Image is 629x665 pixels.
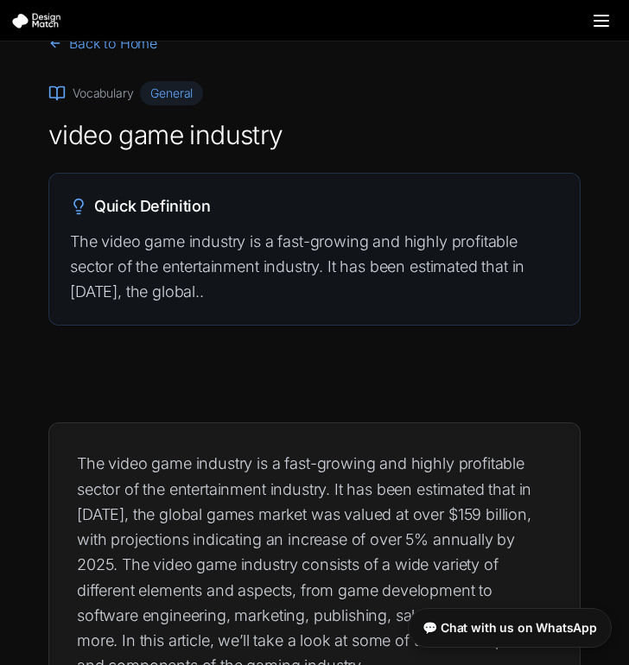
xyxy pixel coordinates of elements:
[408,608,612,648] a: 💬 Chat with us on WhatsApp
[70,229,559,305] p: The video game industry is a fast-growing and highly profitable sector of the entertainment indus...
[140,81,203,105] span: General
[70,194,559,218] h2: Quick Definition
[73,85,133,102] span: Vocabulary
[48,119,581,152] h1: video game industry
[10,12,69,29] img: Design Match
[48,33,157,54] a: Back to Home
